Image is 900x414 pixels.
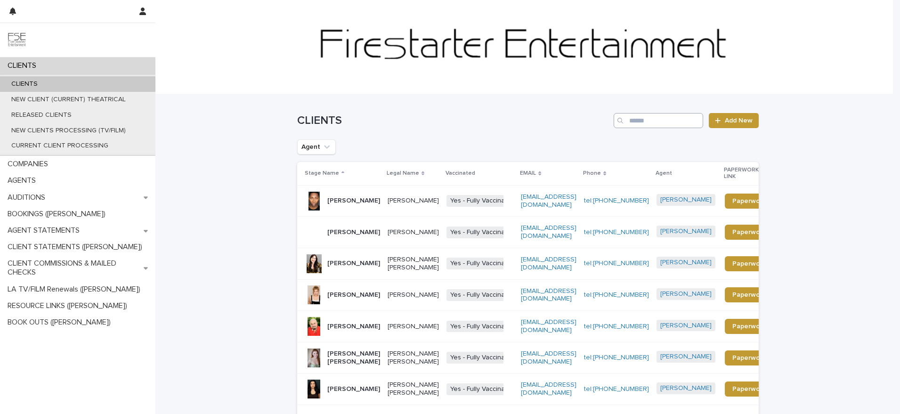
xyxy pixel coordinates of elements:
p: [PERSON_NAME] [PERSON_NAME] [388,381,439,397]
p: [PERSON_NAME] [PERSON_NAME] [388,256,439,272]
input: Search [614,113,703,128]
p: CLIENT STATEMENTS ([PERSON_NAME]) [4,243,150,252]
span: Yes - Fully Vaccinated [446,383,519,395]
p: Agent [656,168,672,179]
a: [PERSON_NAME] [660,353,712,361]
tr: [PERSON_NAME][PERSON_NAME]Yes - Fully Vaccinated[EMAIL_ADDRESS][DOMAIN_NAME]tel:[PHONE_NUMBER][PE... [297,279,789,311]
span: Paperwork [732,323,766,330]
p: CLIENTS [4,61,44,70]
span: Yes - Fully Vaccinated [446,258,519,269]
a: tel:[PHONE_NUMBER] [584,197,649,204]
a: tel:[PHONE_NUMBER] [584,260,649,267]
a: [EMAIL_ADDRESS][DOMAIN_NAME] [521,382,576,396]
p: [PERSON_NAME] [327,260,380,268]
a: [PERSON_NAME] [660,227,712,235]
p: [PERSON_NAME] [327,291,380,299]
p: LA TV/FILM Renewals ([PERSON_NAME]) [4,285,148,294]
a: tel:[PHONE_NUMBER] [584,354,649,361]
p: [PERSON_NAME] [PERSON_NAME] [388,350,439,366]
h1: CLIENTS [297,114,610,128]
span: Yes - Fully Vaccinated [446,195,519,207]
p: CLIENT COMMISSIONS & MAILED CHECKS [4,259,144,277]
a: Paperwork [725,287,773,302]
p: [PERSON_NAME] [388,323,439,331]
span: Paperwork [732,386,766,392]
tr: [PERSON_NAME][PERSON_NAME] [PERSON_NAME]Yes - Fully Vaccinated[EMAIL_ADDRESS][DOMAIN_NAME]tel:[PH... [297,248,789,279]
p: NEW CLIENTS PROCESSING (TV/FILM) [4,127,133,135]
p: [PERSON_NAME] [327,197,380,205]
p: NEW CLIENT (CURRENT) THEATRICAL [4,96,133,104]
span: Yes - Fully Vaccinated [446,289,519,301]
tr: [PERSON_NAME] [PERSON_NAME][PERSON_NAME] [PERSON_NAME]Yes - Fully Vaccinated[EMAIL_ADDRESS][DOMAI... [297,342,789,373]
span: Yes - Fully Vaccinated [446,321,519,333]
tr: [PERSON_NAME][PERSON_NAME]Yes - Fully Vaccinated[EMAIL_ADDRESS][DOMAIN_NAME]tel:[PHONE_NUMBER][PE... [297,185,789,217]
span: Paperwork [732,355,766,361]
a: [PERSON_NAME] [660,259,712,267]
span: Paperwork [732,260,766,267]
span: Paperwork [732,198,766,204]
p: COMPANIES [4,160,56,169]
p: [PERSON_NAME] [327,228,380,236]
p: [PERSON_NAME] [388,291,439,299]
p: AUDITIONS [4,193,53,202]
a: [PERSON_NAME] [660,290,712,298]
p: RESOURCE LINKS ([PERSON_NAME]) [4,301,135,310]
p: EMAIL [520,168,536,179]
span: Yes - Fully Vaccinated [446,352,519,364]
a: [EMAIL_ADDRESS][DOMAIN_NAME] [521,194,576,208]
p: [PERSON_NAME] [327,323,380,331]
a: [PERSON_NAME] [660,322,712,330]
a: [EMAIL_ADDRESS][DOMAIN_NAME] [521,350,576,365]
span: Add New [725,117,753,124]
a: [EMAIL_ADDRESS][DOMAIN_NAME] [521,225,576,239]
a: tel:[PHONE_NUMBER] [584,323,649,330]
p: PAPERWORK LINK [724,165,768,182]
p: Phone [583,168,601,179]
a: tel:[PHONE_NUMBER] [584,292,649,298]
span: Yes - Fully Vaccinated [446,227,519,238]
a: Paperwork [725,225,773,240]
p: Stage Name [305,168,339,179]
p: AGENT STATEMENTS [4,226,87,235]
a: Add New [709,113,758,128]
p: AGENTS [4,176,43,185]
span: Paperwork [732,292,766,298]
p: BOOKINGS ([PERSON_NAME]) [4,210,113,219]
a: tel:[PHONE_NUMBER] [584,229,649,235]
p: [PERSON_NAME] [PERSON_NAME] [327,350,380,366]
a: Paperwork [725,350,773,365]
a: [PERSON_NAME] [660,384,712,392]
p: [PERSON_NAME] [388,197,439,205]
tr: [PERSON_NAME][PERSON_NAME]Yes - Fully Vaccinated[EMAIL_ADDRESS][DOMAIN_NAME]tel:[PHONE_NUMBER][PE... [297,217,789,248]
a: Paperwork [725,319,773,334]
tr: [PERSON_NAME][PERSON_NAME]Yes - Fully Vaccinated[EMAIL_ADDRESS][DOMAIN_NAME]tel:[PHONE_NUMBER][PE... [297,311,789,342]
p: [PERSON_NAME] [327,385,380,393]
a: Paperwork [725,194,773,209]
p: CURRENT CLIENT PROCESSING [4,142,116,150]
a: Paperwork [725,382,773,397]
p: RELEASED CLIENTS [4,111,79,119]
img: 9JgRvJ3ETPGCJDhvPVA5 [8,31,26,49]
p: Legal Name [387,168,419,179]
a: Paperwork [725,256,773,271]
button: Agent [297,139,336,154]
p: BOOK OUTS ([PERSON_NAME]) [4,318,118,327]
p: CLIENTS [4,80,45,88]
a: [EMAIL_ADDRESS][DOMAIN_NAME] [521,288,576,302]
p: [PERSON_NAME] [388,228,439,236]
p: Vaccinated [446,168,475,179]
a: [EMAIL_ADDRESS][DOMAIN_NAME] [521,256,576,271]
a: [EMAIL_ADDRESS][DOMAIN_NAME] [521,319,576,333]
span: Paperwork [732,229,766,235]
a: [PERSON_NAME] [660,196,712,204]
tr: [PERSON_NAME][PERSON_NAME] [PERSON_NAME]Yes - Fully Vaccinated[EMAIL_ADDRESS][DOMAIN_NAME]tel:[PH... [297,373,789,405]
a: tel:[PHONE_NUMBER] [584,386,649,392]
